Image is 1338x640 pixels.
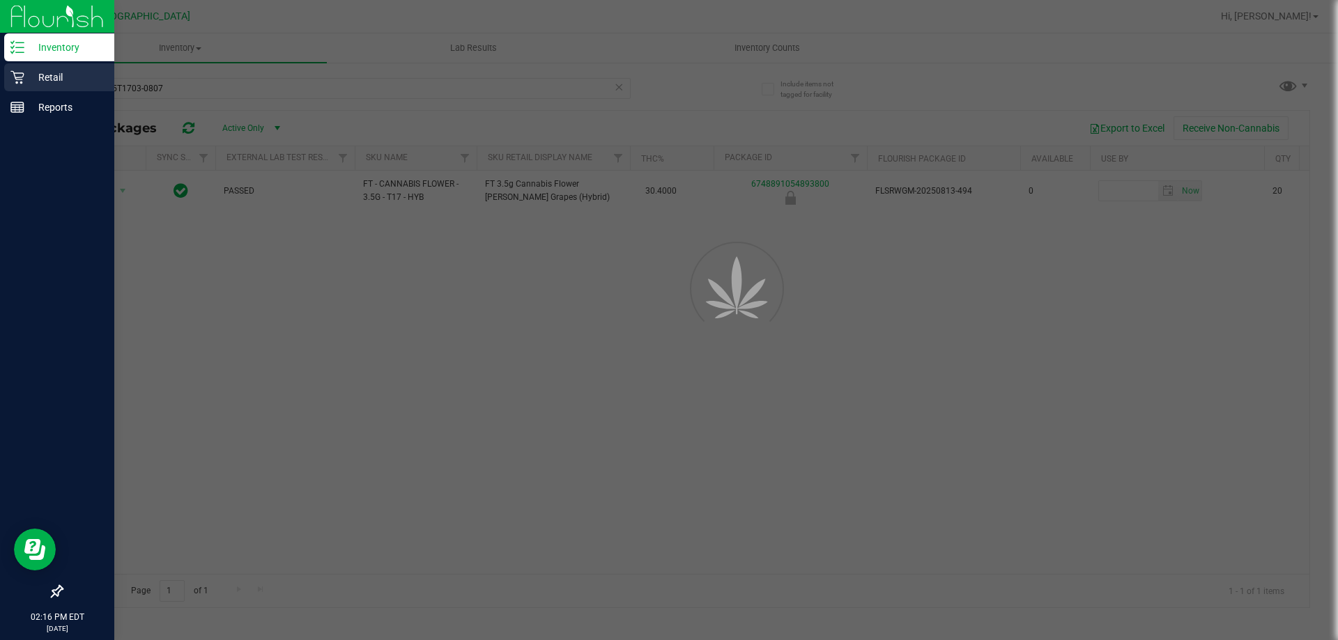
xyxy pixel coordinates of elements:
p: 02:16 PM EDT [6,611,108,623]
p: Inventory [24,39,108,56]
p: [DATE] [6,623,108,634]
inline-svg: Reports [10,100,24,114]
iframe: Resource center [14,529,56,570]
p: Reports [24,99,108,116]
p: Retail [24,69,108,86]
inline-svg: Retail [10,70,24,84]
inline-svg: Inventory [10,40,24,54]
